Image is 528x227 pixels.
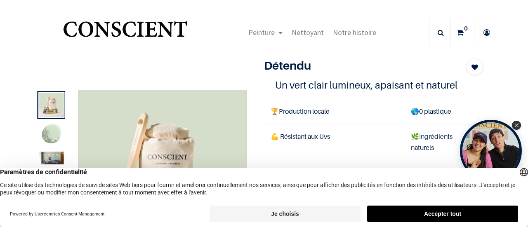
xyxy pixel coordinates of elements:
button: Add to wishlist [467,59,483,75]
div: Open Tolstoy [460,120,522,182]
a: 0 [451,18,474,47]
span: 🏆 [271,107,279,115]
h4: Un vert clair lumineux, apaisant et naturel [275,79,472,91]
td: ans TiO2 [404,160,483,185]
span: Add to wishlist [471,62,478,72]
img: Product image [39,152,64,164]
span: 💪 Résistant aux Uvs [271,132,330,140]
span: Peinture [248,28,275,37]
a: Logo of Conscient [61,16,189,49]
img: Conscient [61,16,189,49]
img: Product image [39,122,64,147]
h1: Détendu [264,59,450,73]
span: 🌿 [411,132,419,140]
td: Production locale [264,99,404,124]
img: Product image [39,93,64,117]
a: Peinture [244,18,287,47]
td: Ingrédients naturels [404,124,483,160]
div: Open Tolstoy widget [460,120,522,182]
span: 🌎 [411,107,419,115]
button: Open chat widget [7,7,32,32]
div: Close Tolstoy widget [512,121,521,130]
td: 0 plastique [404,99,483,124]
div: Tolstoy bubble widget [460,120,522,182]
span: Notre histoire [333,28,376,37]
sup: 0 [462,24,470,33]
span: Nettoyant [292,28,324,37]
